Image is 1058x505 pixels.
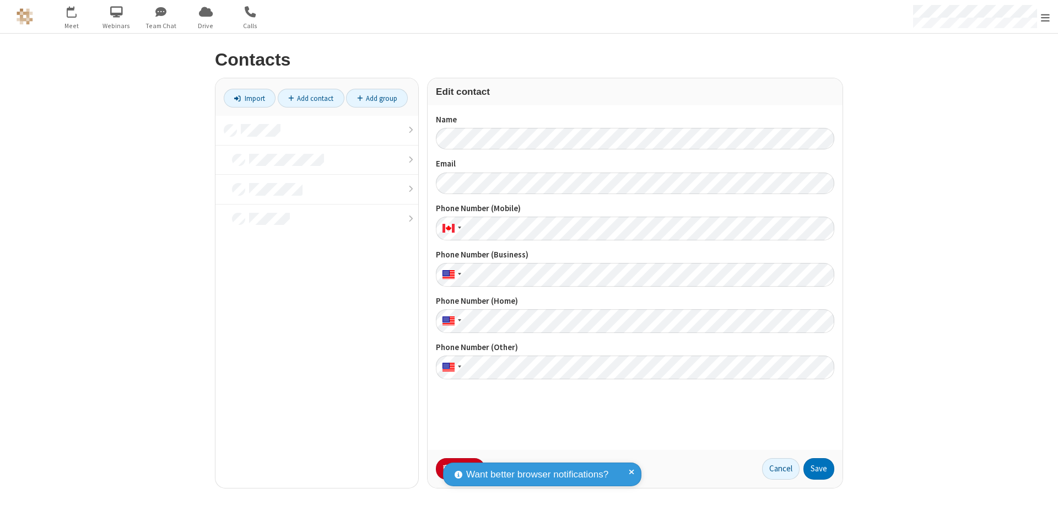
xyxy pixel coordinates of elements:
label: Phone Number (Business) [436,249,834,261]
div: United States: + 1 [436,263,465,287]
button: Cancel [762,458,800,480]
a: Add group [346,89,408,108]
div: Canada: + 1 [436,217,465,240]
label: Email [436,158,834,170]
div: United States: + 1 [436,309,465,333]
img: QA Selenium DO NOT DELETE OR CHANGE [17,8,33,25]
div: 1 [74,6,82,14]
a: Add contact [278,89,344,108]
div: United States: + 1 [436,356,465,379]
label: Phone Number (Home) [436,295,834,308]
h2: Contacts [215,50,843,69]
span: Meet [51,21,93,31]
span: Team Chat [141,21,182,31]
label: Phone Number (Other) [436,341,834,354]
span: Want better browser notifications? [466,468,608,482]
h3: Edit contact [436,87,834,97]
span: Calls [230,21,271,31]
a: Import [224,89,276,108]
label: Phone Number (Mobile) [436,202,834,215]
button: Delete [436,458,485,480]
span: Webinars [96,21,137,31]
label: Name [436,114,834,126]
button: Save [803,458,834,480]
span: Drive [185,21,226,31]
